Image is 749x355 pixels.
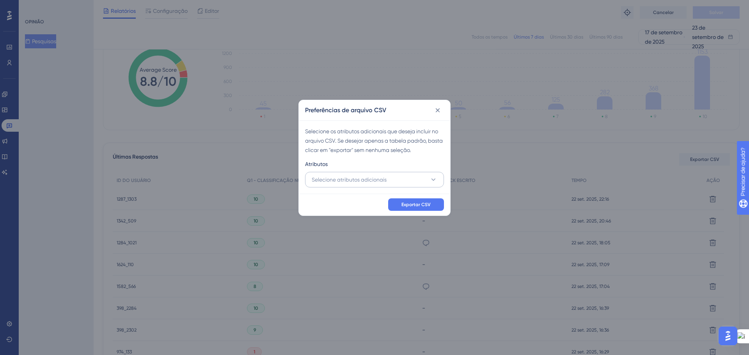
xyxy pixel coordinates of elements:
font: Atributos [305,161,328,167]
font: Selecione os atributos adicionais que deseja incluir no arquivo CSV. Se desejar apenas a tabela p... [305,128,443,153]
font: Preferências de arquivo CSV [305,106,386,114]
font: Exportar CSV [401,202,431,207]
font: Precisar de ajuda? [18,4,67,9]
font: Selecione atributos adicionais [312,177,387,183]
iframe: Iniciador do Assistente de IA do UserGuiding [716,324,740,348]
